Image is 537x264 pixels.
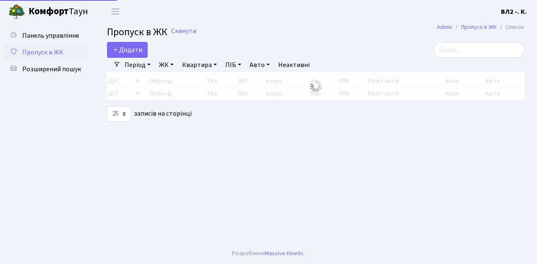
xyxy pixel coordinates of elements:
[275,58,313,72] a: Неактивні
[22,31,79,40] span: Панель управління
[107,25,167,39] span: Пропуск в ЖК
[107,42,148,58] a: Додати
[222,58,245,72] a: ПІБ
[156,58,177,72] a: ЖК
[433,42,524,58] input: Пошук...
[4,44,88,61] a: Пропуск в ЖК
[501,7,527,17] a: ВЛ2 -. К.
[246,58,273,72] a: Авто
[461,23,497,31] a: Пропуск в ЖК
[309,80,323,93] img: Обробка...
[107,106,192,122] label: записів на сторінці
[171,27,196,35] a: Скинути
[497,23,524,32] li: Список
[4,27,88,44] a: Панель управління
[424,18,537,36] nav: breadcrumb
[112,45,142,54] span: Додати
[105,5,126,18] button: Переключити навігацію
[179,58,220,72] a: Квартира
[265,249,304,258] a: Massive Kinetic
[437,23,452,31] a: Admin
[4,61,88,78] a: Розширений пошук
[107,106,131,122] select: записів на сторінці
[121,58,154,72] a: Період
[8,3,25,20] img: logo.png
[232,249,305,258] div: Розроблено .
[22,65,81,74] span: Розширений пошук
[501,7,527,16] b: ВЛ2 -. К.
[29,5,88,19] span: Таун
[22,48,63,57] span: Пропуск в ЖК
[29,5,69,18] b: Комфорт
